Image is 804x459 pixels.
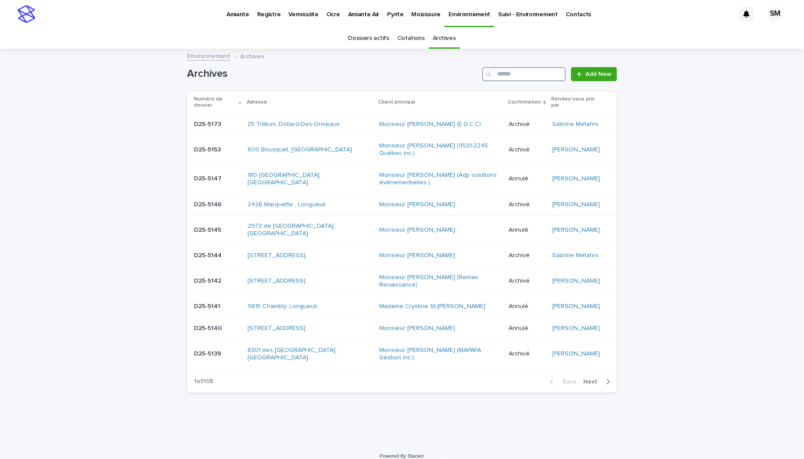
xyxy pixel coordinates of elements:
tr: D25-5144D25-5144 [STREET_ADDRESS] Monsieur [PERSON_NAME] ArchivéSabrine Metahni [187,244,617,266]
a: [STREET_ADDRESS] [248,252,305,259]
p: Archivé [509,121,545,128]
a: Monsieur [PERSON_NAME] [379,325,455,332]
p: D25-5142 [194,276,223,285]
tr: D25-5147D25-5147 180 [GEOGRAPHIC_DATA], [GEOGRAPHIC_DATA] Monsieur [PERSON_NAME] (Adp solutions é... [187,164,617,194]
a: Monsieur [PERSON_NAME] (Remax Renaissance) [379,274,502,289]
a: Monsieur [PERSON_NAME] [379,201,455,208]
a: Archives [433,28,456,49]
p: Client principal [378,97,415,107]
div: SM [768,7,782,21]
a: 25 Trillium, Dollard-Des-Ormeaux [248,121,340,128]
p: D25-5153 [194,144,223,154]
a: 9815 Chambly, Longueuil [248,303,317,310]
tr: D25-5145D25-5145 2973 de [GEOGRAPHIC_DATA], [GEOGRAPHIC_DATA] Monsieur [PERSON_NAME] Annulé[PERSO... [187,215,617,245]
a: [STREET_ADDRESS] [248,325,305,332]
a: [PERSON_NAME] [553,350,600,358]
tr: D25-5139D25-5139 8301 des [GEOGRAPHIC_DATA], [GEOGRAPHIC_DATA] Monsieur [PERSON_NAME] (MAPAFA Ges... [187,339,617,369]
a: 8301 des [GEOGRAPHIC_DATA], [GEOGRAPHIC_DATA] [248,347,372,362]
p: Rendez-vous pris par [552,94,603,111]
a: Monsieur [PERSON_NAME] [379,252,455,259]
p: D25-5145 [194,225,223,234]
a: 2973 de [GEOGRAPHIC_DATA], [GEOGRAPHIC_DATA] [248,222,372,237]
p: Archivé [509,252,545,259]
a: [PERSON_NAME] [553,175,600,183]
tr: D25-5173D25-5173 25 Trillium, Dollard-Des-Ormeaux Monsieur [PERSON_NAME] (E.G.C.C) ArchivéSabrine... [187,113,617,135]
a: Cotations [397,28,425,49]
a: [PERSON_NAME] [553,226,600,234]
tr: D25-5142D25-5142 [STREET_ADDRESS] Monsieur [PERSON_NAME] (Remax Renaissance) Archivé[PERSON_NAME] [187,266,617,296]
p: Archivé [509,146,545,154]
a: [PERSON_NAME] [553,303,600,310]
h1: Archives [187,68,479,80]
a: Powered By Stacker [380,453,424,459]
p: 1 of 105 [187,371,220,392]
p: D25-5140 [194,323,223,332]
a: 600 Bousquet, [GEOGRAPHIC_DATA] [248,146,352,154]
p: D25-5144 [194,250,223,259]
tr: D25-5140D25-5140 [STREET_ADDRESS] Monsieur [PERSON_NAME] Annulé[PERSON_NAME] [187,318,617,340]
p: D25-5141 [194,301,222,310]
img: stacker-logo-s-only.png [18,5,35,23]
p: Confirmation [508,97,541,107]
a: Monsieur [PERSON_NAME] [379,226,455,234]
p: Adresse [247,97,267,107]
p: D25-5146 [194,199,223,208]
p: Annulé [509,175,545,183]
a: Environnement [187,50,230,61]
a: [PERSON_NAME] [553,277,600,285]
a: Monsieur [PERSON_NAME] (9531-2245 Québec inc.) [379,142,502,157]
a: 2426 Marquette , Longueuil [248,201,326,208]
a: [STREET_ADDRESS] [248,277,305,285]
a: Dossiers actifs [348,28,389,49]
p: D25-5139 [194,348,223,358]
a: Monsieur [PERSON_NAME] (MAPAFA Gestion inc.) [379,347,502,362]
a: Madame Crystine St-[PERSON_NAME] [379,303,485,310]
input: Search [482,67,566,81]
a: [PERSON_NAME] [553,325,600,332]
p: Archives [240,51,264,61]
span: Next [583,379,603,385]
a: [PERSON_NAME] [553,146,600,154]
p: D25-5173 [194,119,223,128]
p: Archivé [509,201,545,208]
p: Annulé [509,303,545,310]
a: [PERSON_NAME] [553,201,600,208]
a: 180 [GEOGRAPHIC_DATA], [GEOGRAPHIC_DATA] [248,172,372,186]
p: D25-5147 [194,173,223,183]
p: Annulé [509,325,545,332]
a: Sabrine Metahni [553,252,599,259]
tr: D25-5141D25-5141 9815 Chambly, Longueuil Madame Crystine St-[PERSON_NAME] Annulé[PERSON_NAME] [187,296,617,318]
p: Archivé [509,277,545,285]
button: Back [543,378,580,386]
span: Add New [585,71,611,77]
a: Sabrine Metahni [553,121,599,128]
a: Add New [571,67,617,81]
a: Monsieur [PERSON_NAME] (Adp solutions événementielles ) [379,172,502,186]
span: Back [557,379,576,385]
tr: D25-5146D25-5146 2426 Marquette , Longueuil Monsieur [PERSON_NAME] Archivé[PERSON_NAME] [187,194,617,215]
p: Annulé [509,226,545,234]
tr: D25-5153D25-5153 600 Bousquet, [GEOGRAPHIC_DATA] Monsieur [PERSON_NAME] (9531-2245 Québec inc.) A... [187,135,617,165]
p: Archivé [509,350,545,358]
p: Numéro de dossier [194,94,237,111]
button: Next [580,378,617,386]
a: Monsieur [PERSON_NAME] (E.G.C.C) [379,121,481,128]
